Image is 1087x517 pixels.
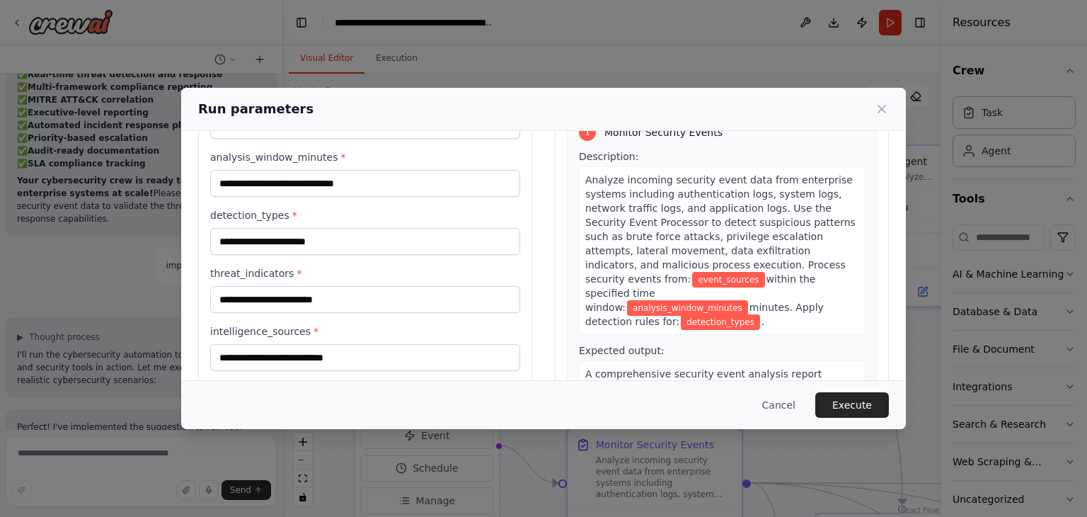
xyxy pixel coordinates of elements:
span: Description: [579,151,638,162]
span: Variable: analysis_window_minutes [627,300,748,316]
span: A comprehensive security event analysis report containing: 1) List of detected threats with sever... [585,368,858,493]
button: Execute [815,392,889,418]
label: analysis_window_minutes [210,150,520,164]
span: within the specified time window: [585,273,815,313]
button: Cancel [751,392,807,418]
span: . [761,316,764,327]
span: Analyze incoming security event data from enterprise systems including authentication logs, syste... [585,174,856,285]
span: Variable: event_sources [692,272,764,288]
span: Monitor Security Events [604,125,723,140]
label: detection_types [210,208,520,222]
label: intelligence_sources [210,324,520,339]
label: threat_indicators [210,266,520,280]
h2: Run parameters [198,99,314,119]
span: Expected output: [579,345,665,356]
div: 1 [579,124,596,141]
span: Variable: detection_types [681,314,760,330]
